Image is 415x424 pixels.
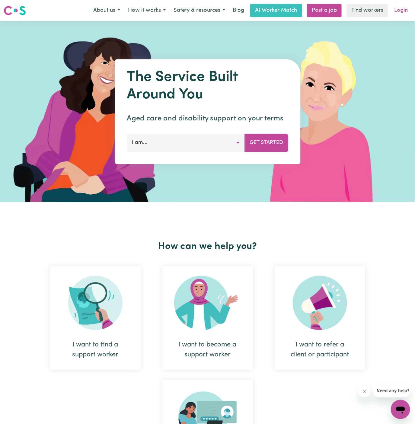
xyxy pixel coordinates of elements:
iframe: Button to launch messaging window [391,400,410,419]
a: AI Worker Match [250,4,302,17]
button: Safety & resources [170,4,229,17]
button: Get Started [244,134,288,152]
div: I want to refer a client or participant [275,266,365,370]
button: How it works [124,4,170,17]
div: I want to refer a client or participant [289,340,351,360]
h1: The Service Built Around You [127,69,288,104]
div: I want to become a support worker [177,340,238,360]
div: I want to become a support worker [162,266,253,370]
div: I want to find a support worker [50,266,141,370]
a: Post a job [307,4,342,17]
a: Blog [229,4,248,17]
h2: How can we help you? [39,241,376,252]
img: Become Worker [174,276,241,330]
a: Careseekers logo [4,4,26,18]
a: Find workers [346,4,388,17]
button: About us [89,4,124,17]
img: Refer [293,276,347,330]
iframe: Close message [359,385,371,397]
button: I am... [127,134,245,152]
img: Search [68,276,123,330]
iframe: Message from company [373,384,410,397]
img: Careseekers logo [4,5,26,16]
a: Login [391,4,411,17]
p: Aged care and disability support on your terms [127,113,288,124]
div: I want to find a support worker [65,340,126,360]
